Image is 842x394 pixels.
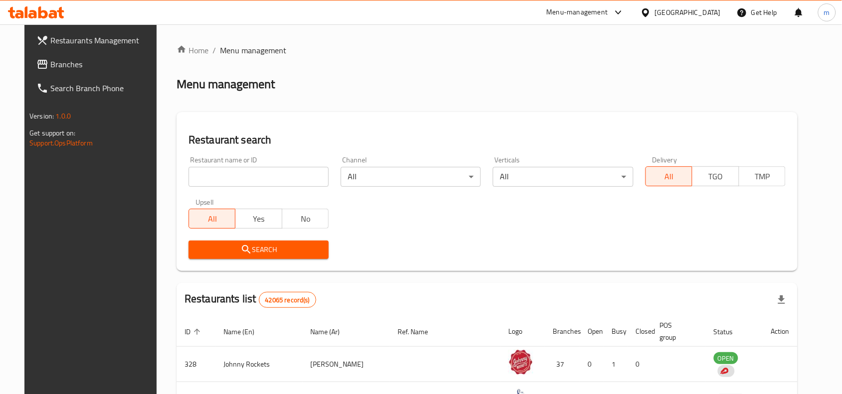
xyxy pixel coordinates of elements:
[398,326,441,338] span: Ref. Name
[223,326,267,338] span: Name (En)
[212,44,216,56] li: /
[311,326,353,338] span: Name (Ar)
[824,7,830,18] span: m
[341,167,481,187] div: All
[604,316,628,347] th: Busy
[692,166,739,186] button: TGO
[185,326,204,338] span: ID
[580,316,604,347] th: Open
[508,350,533,375] img: Johnny Rockets
[196,199,214,206] label: Upsell
[763,316,798,347] th: Action
[303,347,390,382] td: [PERSON_NAME]
[714,353,738,364] span: OPEN
[645,166,692,186] button: All
[177,347,215,382] td: 328
[628,347,652,382] td: 0
[650,169,688,184] span: All
[189,241,329,259] button: Search
[235,209,282,229] button: Yes
[493,167,633,187] div: All
[545,316,580,347] th: Branches
[193,212,231,226] span: All
[189,209,235,229] button: All
[239,212,278,226] span: Yes
[28,28,165,52] a: Restaurants Management
[714,326,746,338] span: Status
[50,58,157,70] span: Branches
[770,288,794,312] div: Export file
[177,44,798,56] nav: breadcrumb
[652,156,677,163] label: Delivery
[655,7,721,18] div: [GEOGRAPHIC_DATA]
[28,52,165,76] a: Branches
[743,169,782,184] span: TMP
[50,34,157,46] span: Restaurants Management
[177,76,275,92] h2: Menu management
[197,244,321,256] span: Search
[50,82,157,94] span: Search Branch Phone
[259,295,316,305] span: 42065 record(s)
[185,291,316,308] h2: Restaurants list
[500,316,545,347] th: Logo
[580,347,604,382] td: 0
[286,212,325,226] span: No
[29,136,93,149] a: Support.OpsPlatform
[718,365,735,377] div: Indicates that the vendor menu management has been moved to DH Catalog service
[177,44,209,56] a: Home
[714,352,738,364] div: OPEN
[545,347,580,382] td: 37
[189,132,786,147] h2: Restaurant search
[282,209,329,229] button: No
[28,76,165,100] a: Search Branch Phone
[696,169,735,184] span: TGO
[29,127,75,139] span: Get support on:
[189,167,329,187] input: Search for restaurant name or ID..
[259,292,316,308] div: Total records count
[628,316,652,347] th: Closed
[220,44,286,56] span: Menu management
[215,347,303,382] td: Johnny Rockets
[739,166,786,186] button: TMP
[55,110,71,123] span: 1.0.0
[29,110,54,123] span: Version:
[660,319,694,343] span: POS group
[720,367,729,376] img: delivery hero logo
[604,347,628,382] td: 1
[547,6,608,18] div: Menu-management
